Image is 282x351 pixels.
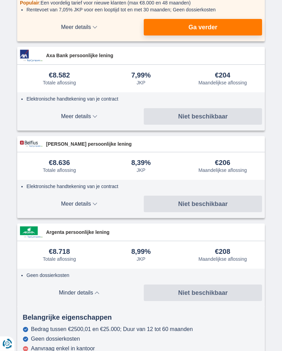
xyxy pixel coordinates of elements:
div: JKP [137,80,145,86]
button: Minder details [20,285,138,301]
div: Maandelijkse aflossing [198,168,247,173]
div: Totale aflossing [43,257,76,262]
span: Argenta persoonlijke lening [46,229,262,236]
li: Geen dossierkosten [26,272,260,279]
div: Bedrag tussen €2500,01 en €25.000; Duur van 12 tot 60 maanden [31,327,193,333]
img: product.pl.alt Belfius [20,141,43,147]
div: €204 [215,72,230,80]
li: Elektronische handtekening van je contract [26,96,260,103]
div: Maandelijkse aflossing [198,80,247,86]
div: Totale aflossing [43,80,76,86]
div: JKP [137,257,145,262]
span: Meer details [20,202,138,207]
div: Belangrijke eigenschappen [17,313,265,323]
div: 8,39% [131,159,151,167]
div: JKP [137,168,145,173]
span: Niet beschikbaar [178,201,228,207]
span: Niet beschikbaar [178,290,228,296]
img: product.pl.alt Argenta [20,227,43,239]
div: €208 [215,248,230,256]
li: Rentevoet van 7,05% JKP voor een looptijd tot en met 30 maanden; Geen dossierkosten [26,7,260,13]
button: Meer details [20,109,138,125]
span: Minder details [20,290,138,296]
div: Maandelijkse aflossing [198,257,247,262]
div: 7,99% [131,72,151,80]
div: Totale aflossing [43,168,76,173]
span: [PERSON_NAME] persoonlijke lening [46,141,262,148]
button: Niet beschikbaar [144,285,262,301]
span: Een voordelig tarief voor nieuwe klanten (max €8.000 en 48 maanden) [41,0,191,6]
li: Elektronische handtekening van je contract [26,183,260,190]
span: Axa Bank persoonlijke lening [46,52,262,59]
span: Meer details [20,114,138,120]
div: €8.718 [49,248,70,256]
div: €8.636 [49,159,70,167]
div: €206 [215,159,230,167]
div: 8,99% [131,248,151,256]
span: Ga verder [188,24,217,31]
button: Ga verder [144,19,262,36]
button: Niet beschikbaar [144,109,262,125]
div: €8.582 [49,72,70,80]
button: Niet beschikbaar [144,196,262,213]
button: Meer details [20,19,138,36]
span: Populair [20,0,39,6]
span: Meer details [20,25,138,30]
div: Geen dossierkosten [31,336,80,342]
span: Niet beschikbaar [178,114,228,120]
button: Meer details [20,196,138,213]
img: product.pl.alt Axa Bank [20,50,43,62]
